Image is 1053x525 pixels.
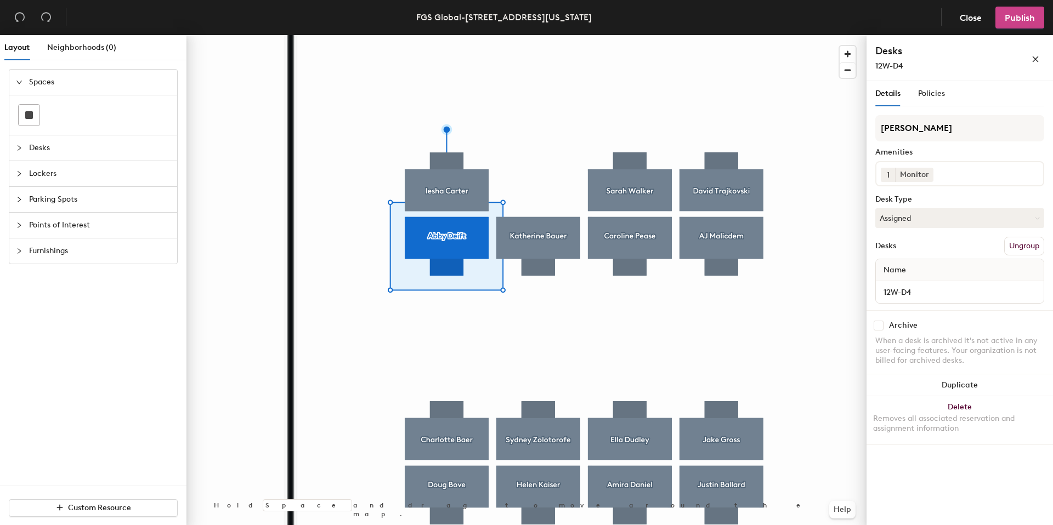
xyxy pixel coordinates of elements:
[29,135,171,161] span: Desks
[875,44,996,58] h4: Desks
[875,61,903,71] span: 12W-D4
[887,169,890,181] span: 1
[35,7,57,28] button: Redo (⌘ + ⇧ + Z)
[960,13,982,23] span: Close
[29,213,171,238] span: Points of Interest
[878,260,912,280] span: Name
[16,170,22,177] span: collapsed
[9,7,31,28] button: Undo (⌘ + Z)
[1005,13,1035,23] span: Publish
[16,79,22,85] span: expanded
[1004,237,1044,255] button: Ungroup
[895,168,933,182] div: Monitor
[873,414,1046,433] div: Removes all associated reservation and assignment information
[4,43,30,52] span: Layout
[875,242,896,250] div: Desks
[16,222,22,229] span: collapsed
[875,148,1044,157] div: Amenities
[16,248,22,254] span: collapsed
[867,374,1053,396] button: Duplicate
[875,208,1044,228] button: Assigned
[918,89,945,98] span: Policies
[14,12,25,22] span: undo
[875,195,1044,204] div: Desk Type
[878,284,1041,300] input: Unnamed desk
[16,145,22,151] span: collapsed
[881,168,895,182] button: 1
[995,7,1044,28] button: Publish
[829,501,856,518] button: Help
[47,43,116,52] span: Neighborhoods (0)
[875,336,1044,366] div: When a desk is archived it's not active in any user-facing features. Your organization is not bil...
[950,7,991,28] button: Close
[68,503,131,512] span: Custom Resource
[867,396,1053,444] button: DeleteRemoves all associated reservation and assignment information
[16,196,22,203] span: collapsed
[889,321,918,330] div: Archive
[29,70,171,95] span: Spaces
[1032,55,1039,63] span: close
[875,89,901,98] span: Details
[416,10,592,24] div: FGS Global-[STREET_ADDRESS][US_STATE]
[29,187,171,212] span: Parking Spots
[29,238,171,264] span: Furnishings
[9,499,178,517] button: Custom Resource
[29,161,171,186] span: Lockers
